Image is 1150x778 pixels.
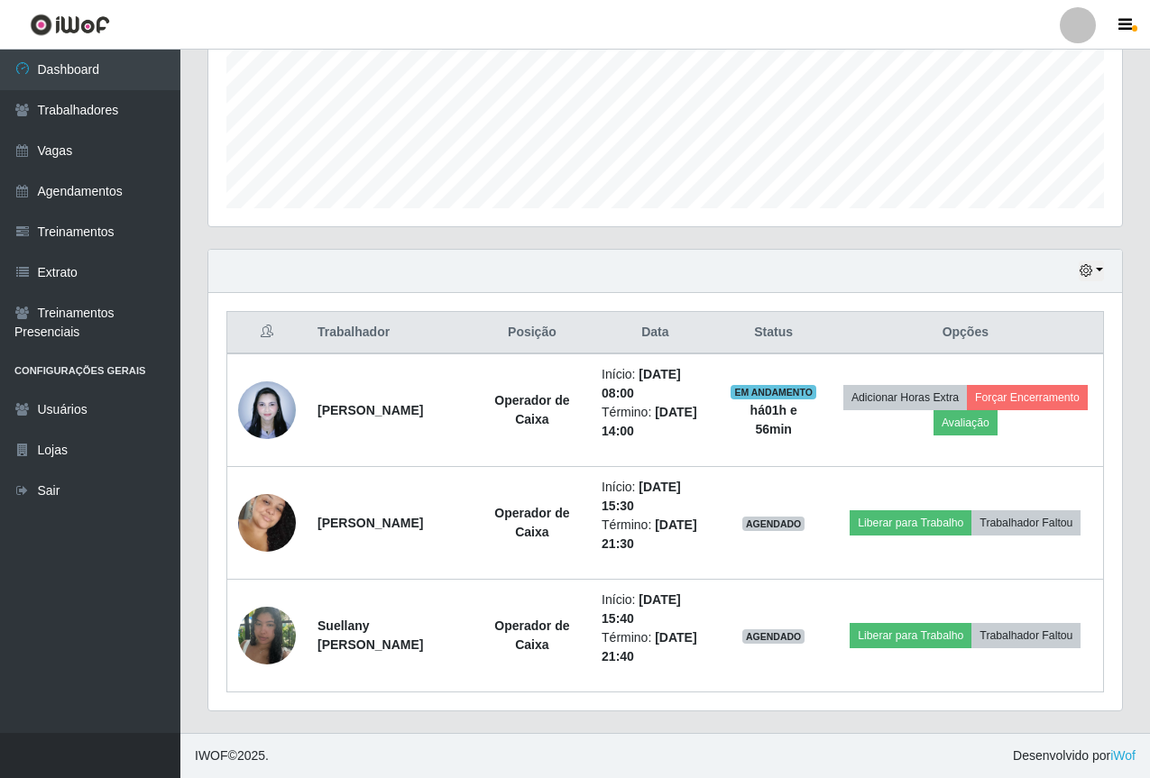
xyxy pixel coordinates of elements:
button: Forçar Encerramento [967,385,1088,410]
th: Posição [474,312,591,354]
li: Início: [602,590,709,628]
a: iWof [1110,748,1136,763]
button: Avaliação [934,410,998,435]
span: AGENDADO [742,517,805,531]
strong: Operador de Caixa [494,618,569,652]
time: [DATE] 08:00 [602,367,681,400]
th: Opções [828,312,1104,354]
button: Trabalhador Faltou [971,623,1081,648]
strong: há 01 h e 56 min [750,403,797,436]
span: IWOF [195,748,228,763]
button: Liberar para Trabalho [850,623,971,648]
button: Adicionar Horas Extra [843,385,967,410]
th: Data [591,312,720,354]
li: Início: [602,365,709,403]
li: Término: [602,628,709,666]
strong: Operador de Caixa [494,506,569,539]
span: AGENDADO [742,629,805,644]
th: Status [720,312,828,354]
span: EM ANDAMENTO [731,385,816,399]
img: CoreUI Logo [30,14,110,36]
li: Término: [602,516,709,554]
th: Trabalhador [307,312,474,354]
button: Liberar para Trabalho [850,510,971,535]
strong: Operador de Caixa [494,393,569,426]
strong: Suellany [PERSON_NAME] [317,618,423,652]
li: Término: [602,403,709,441]
strong: [PERSON_NAME] [317,516,423,530]
span: Desenvolvido por [1013,746,1136,765]
button: Trabalhador Faltou [971,510,1081,535]
img: 1742846870859.jpeg [238,371,296,448]
span: © 2025 . [195,746,269,765]
li: Início: [602,478,709,516]
time: [DATE] 15:30 [602,480,681,513]
time: [DATE] 15:40 [602,592,681,626]
img: 1750087788307.jpeg [238,479,296,567]
img: 1748792346942.jpeg [238,584,296,687]
strong: [PERSON_NAME] [317,403,423,417]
